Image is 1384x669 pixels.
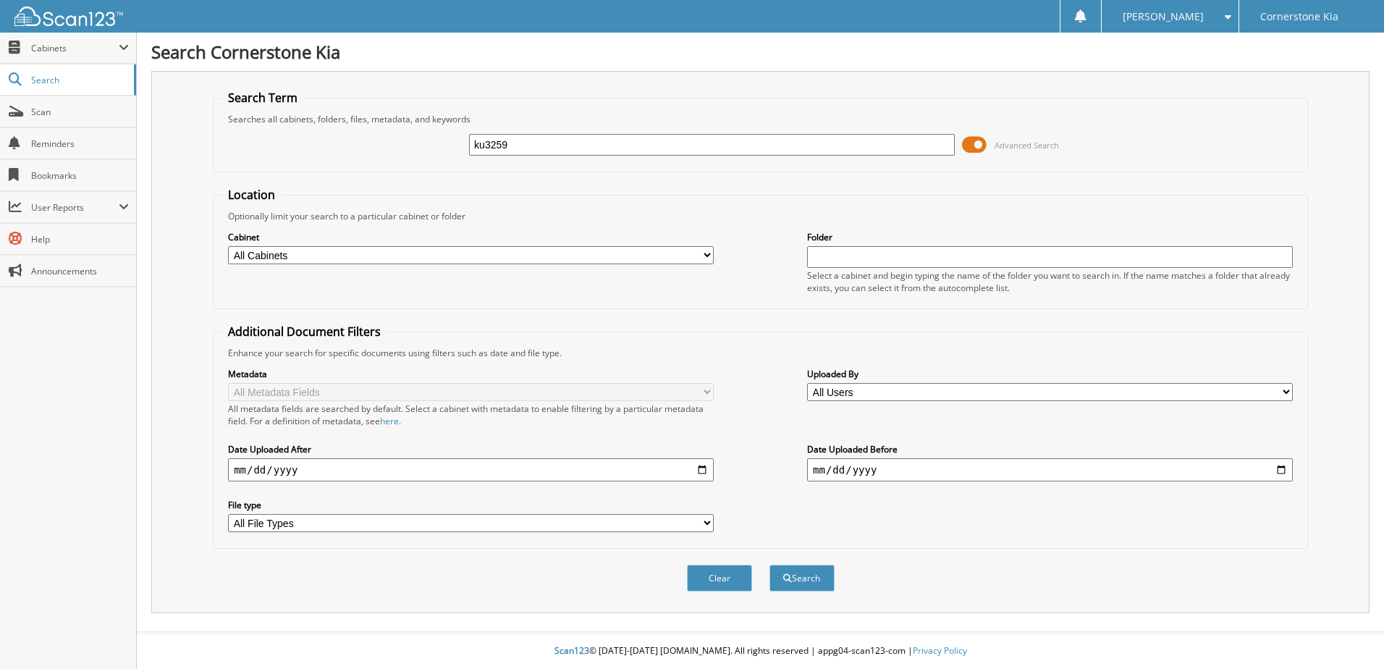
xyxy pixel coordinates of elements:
div: Optionally limit your search to a particular cabinet or folder [221,210,1300,222]
label: Metadata [228,368,714,380]
div: Select a cabinet and begin typing the name of the folder you want to search in. If the name match... [807,269,1293,294]
label: Date Uploaded After [228,443,714,455]
span: Scan [31,106,129,118]
span: Cabinets [31,42,119,54]
span: Reminders [31,138,129,150]
span: Bookmarks [31,169,129,182]
span: Help [31,233,129,245]
span: Scan123 [554,644,589,657]
span: Announcements [31,265,129,277]
input: end [807,458,1293,481]
label: File type [228,499,714,511]
label: Uploaded By [807,368,1293,380]
img: scan123-logo-white.svg [14,7,123,26]
div: Searches all cabinets, folders, files, metadata, and keywords [221,113,1300,125]
div: © [DATE]-[DATE] [DOMAIN_NAME]. All rights reserved | appg04-scan123-com | [137,634,1384,669]
div: All metadata fields are searched by default. Select a cabinet with metadata to enable filtering b... [228,403,714,427]
label: Cabinet [228,231,714,243]
button: Clear [687,565,752,592]
span: Search [31,74,127,86]
div: Enhance your search for specific documents using filters such as date and file type. [221,347,1300,359]
legend: Search Term [221,90,305,106]
label: Date Uploaded Before [807,443,1293,455]
span: Cornerstone Kia [1260,12,1338,21]
label: Folder [807,231,1293,243]
legend: Location [221,187,282,203]
a: Privacy Policy [913,644,967,657]
legend: Additional Document Filters [221,324,388,340]
span: [PERSON_NAME] [1123,12,1204,21]
span: Advanced Search [995,140,1059,151]
h1: Search Cornerstone Kia [151,40,1370,64]
input: start [228,458,714,481]
iframe: Chat Widget [1312,599,1384,669]
a: here [380,415,399,427]
span: User Reports [31,201,119,214]
button: Search [769,565,835,592]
